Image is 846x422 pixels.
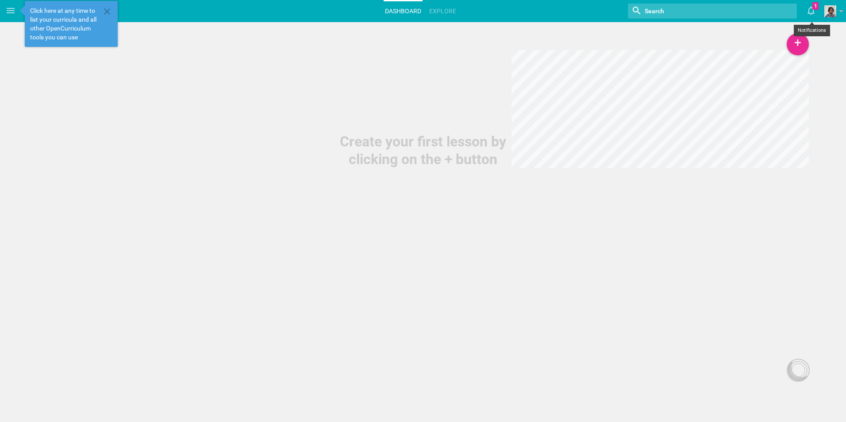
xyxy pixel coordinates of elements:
[335,133,511,168] div: Create your first lesson by clicking on the + button
[428,1,458,21] a: Explore
[384,1,423,21] a: Dashboard
[794,25,830,36] div: Notifications
[644,5,745,17] input: Search
[787,33,809,55] div: +
[30,6,100,42] span: Click here at any time to list your curricula and all other OpenCurriculum tools you can use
